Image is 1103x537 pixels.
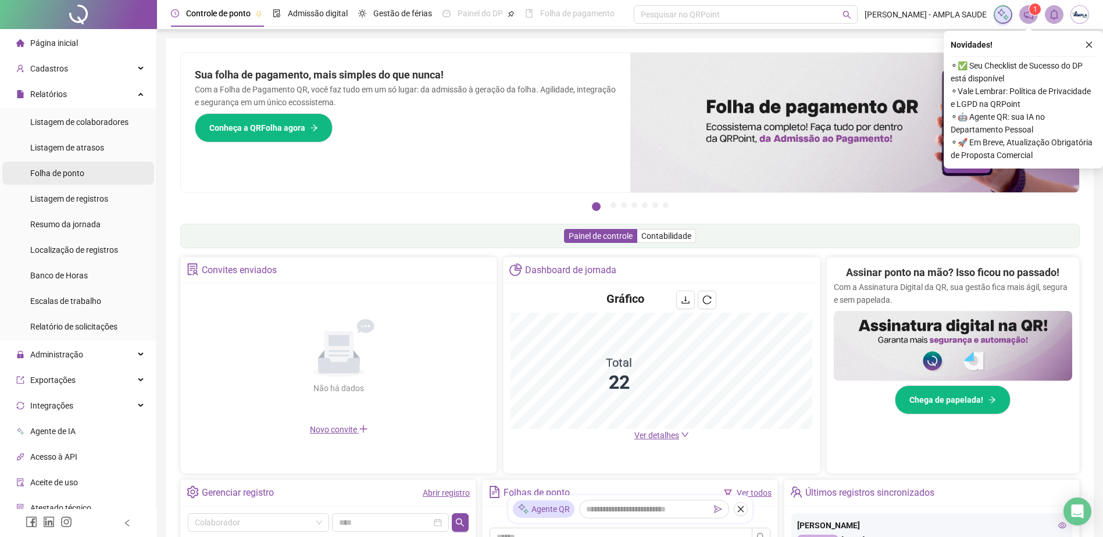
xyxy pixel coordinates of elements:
[30,322,117,331] span: Relatório de solicitações
[187,486,199,498] span: setting
[488,486,501,498] span: file-text
[790,486,802,498] span: team
[30,90,67,99] span: Relatórios
[988,396,996,404] span: arrow-right
[737,505,745,513] span: close
[423,488,470,497] a: Abrir registro
[202,483,274,503] div: Gerenciar registro
[630,53,1080,192] img: banner%2F8d14a306-6205-4263-8e5b-06e9a85ad873.png
[30,375,76,385] span: Exportações
[951,38,993,51] span: Novidades !
[358,9,366,17] span: sun
[606,291,644,307] h4: Gráfico
[525,260,616,280] div: Dashboard de jornada
[642,202,648,208] button: 5
[16,504,24,512] span: solution
[255,10,262,17] span: pushpin
[30,220,101,229] span: Resumo da jornada
[509,263,522,275] span: pie-chart
[909,393,983,406] span: Chega de papelada!
[30,245,118,255] span: Localização de registros
[592,202,601,211] button: 1
[30,143,104,152] span: Listagem de atrasos
[310,425,368,434] span: Novo convite
[1063,497,1091,525] div: Open Intercom Messenger
[202,260,277,280] div: Convites enviados
[30,452,77,461] span: Acesso à API
[16,478,24,486] span: audit
[60,516,72,528] span: instagram
[16,350,24,359] span: lock
[621,202,627,208] button: 3
[865,8,987,21] span: [PERSON_NAME] - AMPLA SAUDE
[540,9,615,18] span: Folha de pagamento
[187,263,199,275] span: solution
[30,350,83,359] span: Administração
[442,9,451,17] span: dashboard
[30,503,91,513] span: Atestado técnico
[455,518,465,527] span: search
[195,113,333,142] button: Conheça a QRFolha agora
[997,8,1009,21] img: sparkle-icon.fc2bf0ac1784a2077858766a79e2daf3.svg
[951,136,1096,162] span: ⚬ 🚀 Em Breve, Atualização Obrigatória de Proposta Comercial
[288,9,348,18] span: Admissão digital
[285,382,392,395] div: Não há dados
[681,431,689,439] span: down
[805,483,934,503] div: Últimos registros sincronizados
[1085,41,1093,49] span: close
[30,296,101,306] span: Escalas de trabalho
[951,59,1096,85] span: ⚬ ✅ Seu Checklist de Sucesso do DP está disponível
[30,64,68,73] span: Cadastros
[30,38,78,48] span: Página inicial
[30,401,73,410] span: Integrações
[1023,9,1034,20] span: notification
[834,281,1072,306] p: Com a Assinatura Digital da QR, sua gestão fica mais ágil, segura e sem papelada.
[508,10,515,17] span: pushpin
[702,295,712,305] span: reload
[797,519,1066,532] div: [PERSON_NAME]
[16,402,24,410] span: sync
[26,516,37,528] span: facebook
[652,202,658,208] button: 6
[1058,521,1066,529] span: eye
[895,385,1011,414] button: Chega de papelada!
[846,264,1059,281] h2: Assinar ponto na mão? Isso ficou no passado!
[504,483,570,503] div: Folhas de ponto
[834,311,1072,381] img: banner%2F02c71560-61a6-44d4-94b9-c8ab97240462.png
[1049,9,1059,20] span: bell
[1033,5,1037,13] span: 1
[951,85,1096,110] span: ⚬ Vale Lembrar: Política de Privacidade e LGPD na QRPoint
[663,202,669,208] button: 7
[195,67,616,83] h2: Sua folha de pagamento, mais simples do que nunca!
[16,90,24,98] span: file
[513,500,574,518] div: Agente QR
[16,376,24,384] span: export
[16,65,24,73] span: user-add
[310,124,318,132] span: arrow-right
[569,231,633,241] span: Painel de controle
[634,431,679,440] span: Ver detalhes
[30,194,108,203] span: Listagem de registros
[30,478,78,487] span: Aceite de uso
[681,295,690,305] span: download
[195,83,616,109] p: Com a Folha de Pagamento QR, você faz tudo em um só lugar: da admissão à geração da folha. Agilid...
[517,503,529,515] img: sparkle-icon.fc2bf0ac1784a2077858766a79e2daf3.svg
[641,231,691,241] span: Contabilidade
[30,169,84,178] span: Folha de ponto
[951,110,1096,136] span: ⚬ 🤖 Agente QR: sua IA no Departamento Pessoal
[634,431,689,440] a: Ver detalhes down
[273,9,281,17] span: file-done
[458,9,503,18] span: Painel do DP
[525,9,533,17] span: book
[373,9,432,18] span: Gestão de férias
[43,516,55,528] span: linkedin
[724,489,732,497] span: filter
[171,9,179,17] span: clock-circle
[1071,6,1088,23] img: 21341
[1029,3,1041,15] sup: 1
[30,117,128,127] span: Listagem de colaboradores
[611,202,616,208] button: 2
[843,10,851,19] span: search
[30,271,88,280] span: Banco de Horas
[16,453,24,461] span: api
